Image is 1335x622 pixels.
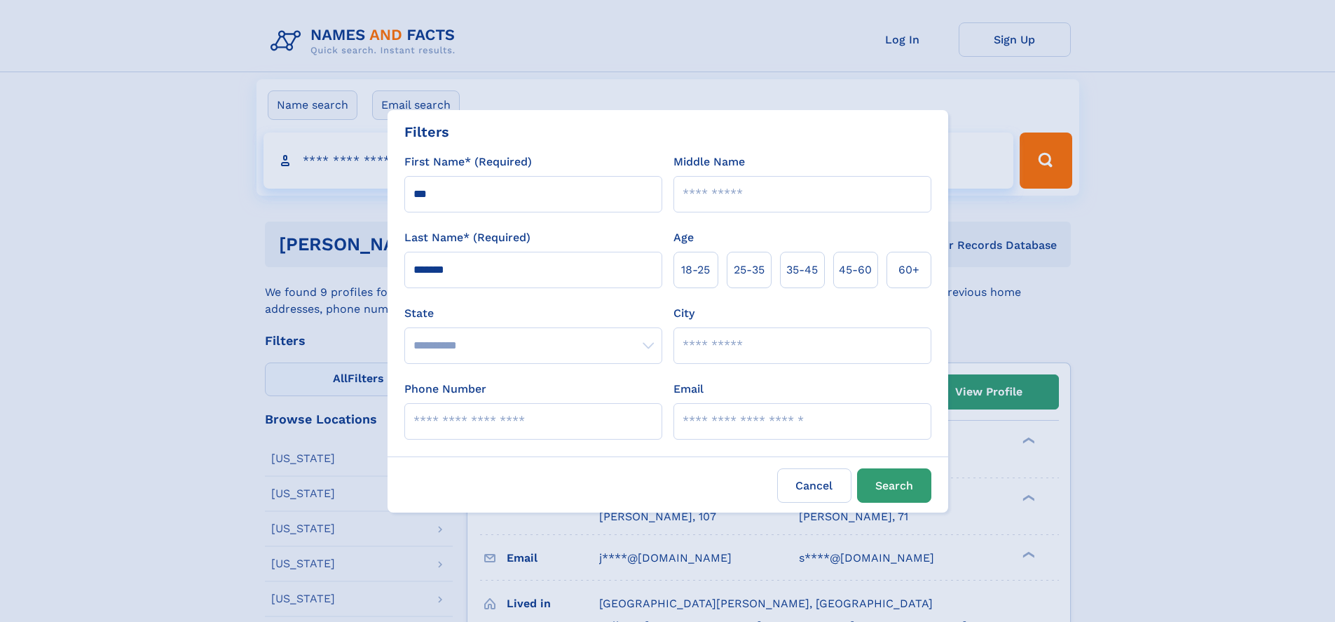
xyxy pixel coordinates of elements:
[404,381,486,398] label: Phone Number
[857,468,931,503] button: Search
[839,262,872,278] span: 45‑60
[777,468,851,503] label: Cancel
[404,229,530,246] label: Last Name* (Required)
[681,262,710,278] span: 18‑25
[898,262,919,278] span: 60+
[404,121,449,142] div: Filters
[404,154,532,170] label: First Name* (Required)
[404,305,662,322] label: State
[673,305,694,322] label: City
[786,262,818,278] span: 35‑45
[673,229,694,246] label: Age
[673,381,704,398] label: Email
[673,154,745,170] label: Middle Name
[734,262,765,278] span: 25‑35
